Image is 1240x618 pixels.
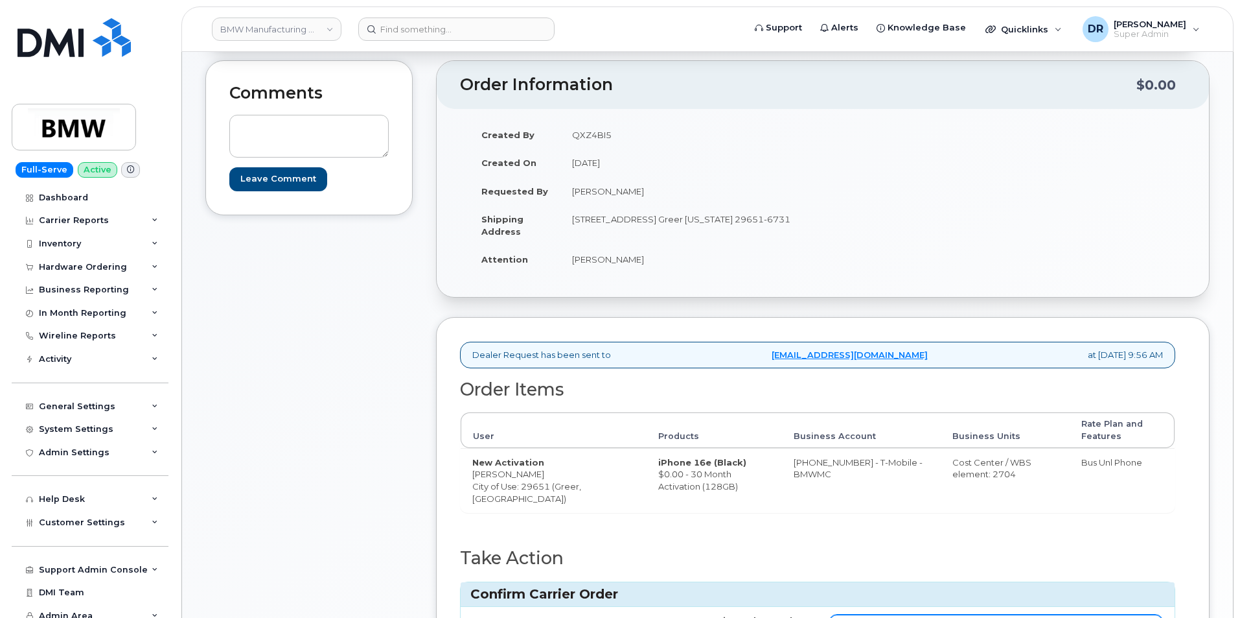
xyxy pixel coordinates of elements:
strong: Created On [481,158,536,168]
strong: Shipping Address [481,214,523,237]
span: Knowledge Base [888,21,966,34]
input: Find something... [358,18,555,41]
span: DR [1088,21,1103,37]
div: Quicklinks [976,16,1071,42]
th: User [461,412,647,448]
span: Support [766,21,802,34]
th: Business Account [782,412,941,448]
strong: New Activation [472,457,544,468]
a: BMW Manufacturing Co LLC [212,18,341,41]
h2: Order Items [460,380,1175,399]
td: Bus Unl Phone [1070,448,1175,512]
td: [STREET_ADDRESS] Greer [US_STATE] 29651-6731 [560,205,813,245]
a: Alerts [811,15,867,41]
a: [EMAIL_ADDRESS][DOMAIN_NAME] [772,349,928,361]
td: [PERSON_NAME] [560,177,813,206]
td: [PHONE_NUMBER] - T-Mobile - BMWMC [782,448,941,512]
h3: Confirm Carrier Order [470,586,1165,603]
th: Rate Plan and Features [1070,412,1175,448]
th: Business Units [941,412,1070,448]
div: $0.00 [1136,73,1176,97]
td: [DATE] [560,149,813,177]
a: Support [746,15,811,41]
h2: Order Information [460,76,1136,94]
a: Knowledge Base [867,15,975,41]
strong: iPhone 16e (Black) [658,457,746,468]
td: $0.00 - 30 Month Activation (128GB) [647,448,782,512]
span: [PERSON_NAME] [1114,19,1186,29]
iframe: Messenger Launcher [1184,562,1230,608]
div: Dori Ripley [1074,16,1209,42]
td: [PERSON_NAME] [560,245,813,274]
strong: Requested By [481,186,548,196]
div: Cost Center / WBS element: 2704 [952,457,1058,481]
td: QXZ4BI5 [560,121,813,149]
input: Leave Comment [229,167,327,191]
h2: Take Action [460,549,1175,568]
strong: Attention [481,254,528,265]
td: [PERSON_NAME] City of Use: 29651 (Greer, [GEOGRAPHIC_DATA]) [461,448,647,512]
span: Alerts [831,21,858,34]
h2: Comments [229,84,389,102]
div: Dealer Request has been sent to at [DATE] 9:56 AM [460,342,1175,368]
th: Products [647,412,782,448]
strong: Created By [481,130,534,140]
span: Super Admin [1114,29,1186,40]
span: Quicklinks [1001,24,1048,34]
